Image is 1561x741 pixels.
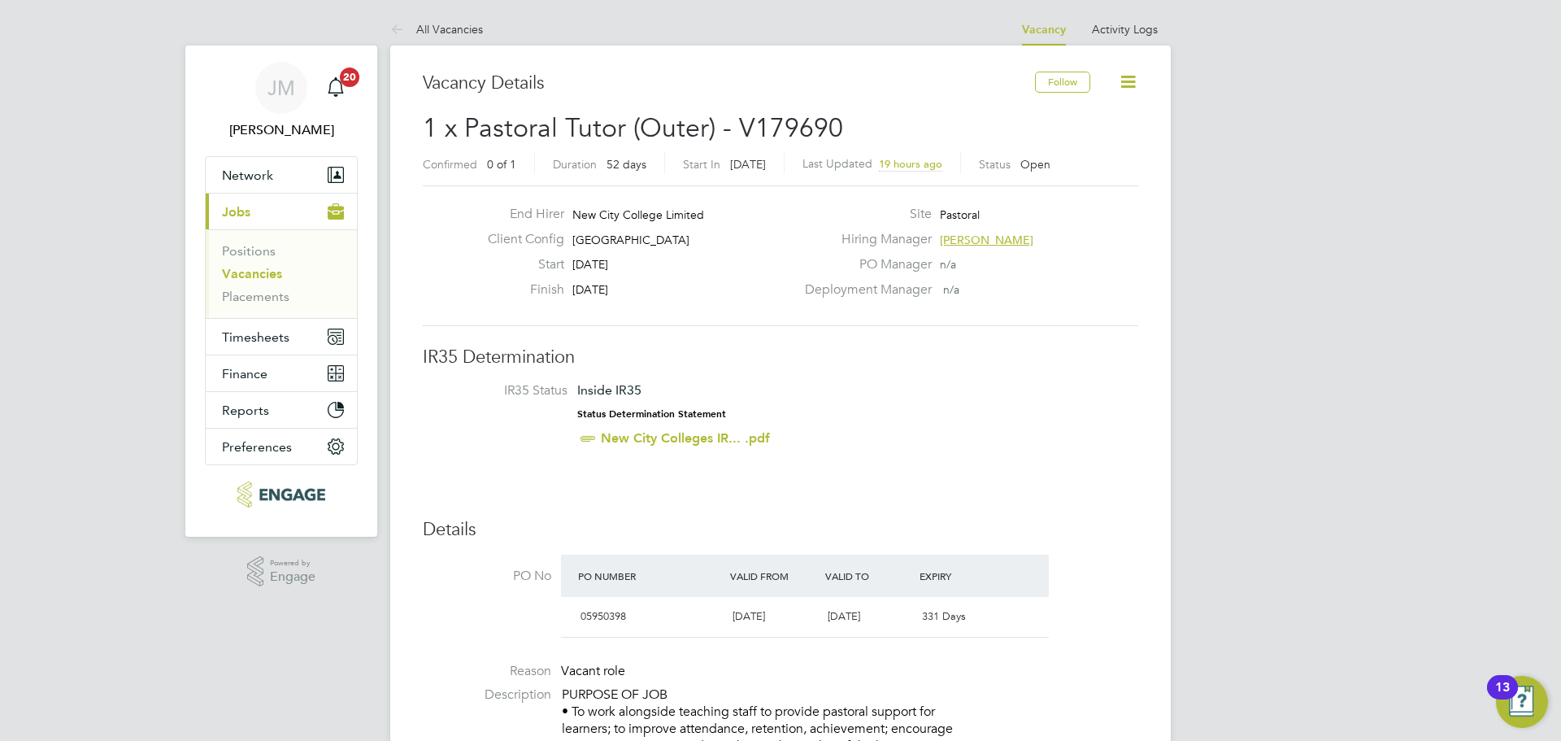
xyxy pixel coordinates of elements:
a: New City Colleges IR... .pdf [601,430,770,446]
a: Placements [222,289,289,304]
h3: IR35 Determination [423,346,1138,369]
label: End Hirer [475,206,564,223]
span: [DATE] [572,282,608,297]
span: [DATE] [572,257,608,272]
span: Pastoral [940,207,980,222]
label: Last Updated [802,156,872,171]
div: PO Number [574,561,726,591]
label: Site [795,206,932,223]
button: Open Resource Center, 13 new notifications [1496,676,1548,728]
button: Network [206,157,357,193]
span: [DATE] [733,609,765,623]
button: Reports [206,392,357,428]
span: Jasmine Mills [205,120,358,140]
button: Jobs [206,194,357,229]
span: 331 Days [922,609,966,623]
span: JM [267,77,295,98]
span: 0 of 1 [487,157,516,172]
span: [GEOGRAPHIC_DATA] [572,233,689,247]
span: Preferences [222,439,292,455]
button: Finance [206,355,357,391]
button: Follow [1035,72,1090,93]
label: Status [979,157,1011,172]
button: Timesheets [206,319,357,355]
label: Description [423,687,551,704]
label: Deployment Manager [795,281,932,299]
div: Expiry [915,561,1011,591]
span: Open [1020,157,1050,172]
span: Timesheets [222,329,289,345]
span: 52 days [607,157,646,172]
a: Vacancy [1022,23,1066,37]
label: Hiring Manager [795,231,932,248]
nav: Main navigation [185,46,377,537]
label: Client Config [475,231,564,248]
strong: Status Determination Statement [577,408,726,420]
label: IR35 Status [439,382,567,399]
a: Vacancies [222,266,282,281]
button: Preferences [206,429,357,464]
label: Duration [553,157,597,172]
a: 20 [320,62,352,114]
div: 13 [1495,687,1510,708]
div: Valid To [821,561,916,591]
a: JM[PERSON_NAME] [205,62,358,140]
span: n/a [943,282,959,297]
a: Activity Logs [1092,22,1158,37]
img: xede-logo-retina.png [237,482,324,508]
span: 1 x Pastoral Tutor (Outer) - V179690 [423,112,843,144]
label: Start [475,256,564,273]
label: Start In [683,157,720,172]
span: Vacant role [561,663,625,679]
div: Valid From [726,561,821,591]
span: n/a [940,257,956,272]
label: Reason [423,663,551,680]
span: Finance [222,366,267,381]
span: Powered by [270,556,315,570]
span: 05950398 [580,609,626,623]
span: Jobs [222,204,250,220]
a: Positions [222,243,276,259]
h3: Details [423,518,1138,542]
span: Network [222,168,273,183]
span: 19 hours ago [879,157,942,171]
label: Finish [475,281,564,299]
span: 20 [340,68,359,87]
h3: Vacancy Details [423,72,1035,95]
a: Go to home page [205,482,358,508]
span: New City College Limited [572,207,704,222]
label: Confirmed [423,157,477,172]
a: Powered byEngage [247,556,316,587]
span: [DATE] [828,609,860,623]
div: Jobs [206,229,357,318]
span: [DATE] [730,157,766,172]
span: Inside IR35 [577,382,641,398]
a: All Vacancies [390,22,483,37]
label: PO No [423,568,551,585]
label: PO Manager [795,256,932,273]
span: [PERSON_NAME] [940,233,1033,247]
span: Reports [222,403,269,418]
span: Engage [270,570,315,584]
